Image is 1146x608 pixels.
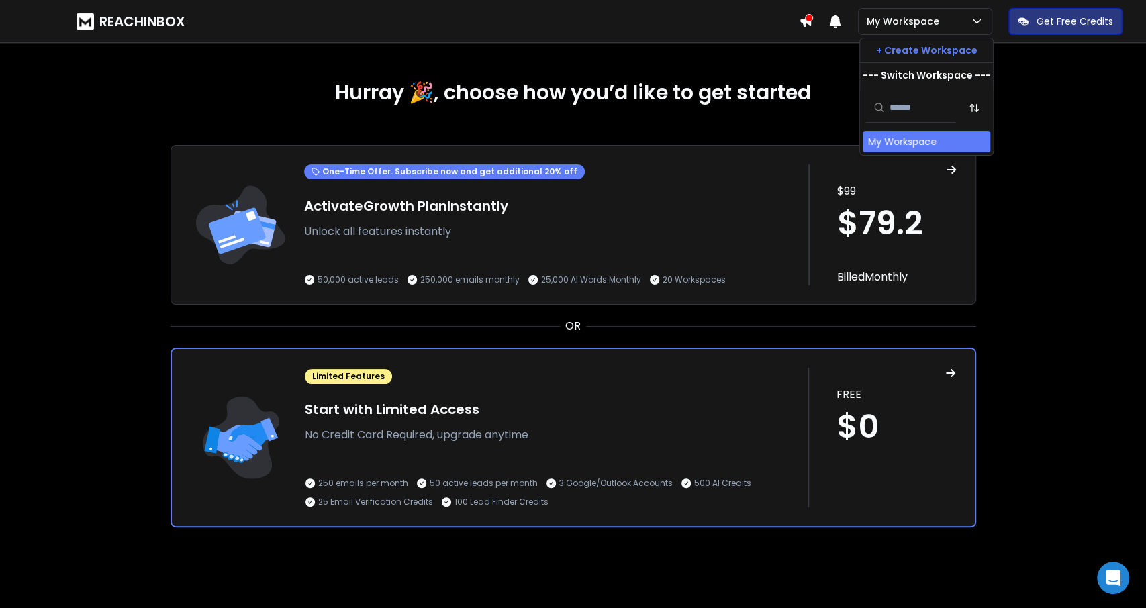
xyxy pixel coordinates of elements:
[430,478,538,489] p: 50 active leads per month
[190,164,291,285] img: trail
[876,44,977,57] p: + Create Workspace
[1037,15,1113,28] p: Get Free Credits
[304,197,796,215] h1: Activate Growth Plan Instantly
[318,478,408,489] p: 250 emails per month
[559,478,673,489] p: 3 Google/Outlook Accounts
[863,68,991,82] p: --- Switch Workspace ---
[77,13,94,30] img: logo
[191,368,291,507] img: trail
[694,478,751,489] p: 500 AI Credits
[304,164,585,179] div: One-Time Offer. Subscribe now and get additional 20% off
[318,274,399,285] p: 50,000 active leads
[305,400,795,419] h1: Start with Limited Access
[1008,8,1123,35] button: Get Free Credits
[420,274,520,285] p: 250,000 emails monthly
[837,269,956,285] p: Billed Monthly
[99,12,185,31] h1: REACHINBOX
[867,15,945,28] p: My Workspace
[837,207,956,240] h1: $ 79.2
[836,411,955,443] h1: $0
[837,183,956,199] p: $ 99
[305,369,392,384] div: Limited Features
[305,427,795,443] p: No Credit Card Required, upgrade anytime
[541,274,641,285] p: 25,000 AI Words Monthly
[1097,562,1129,594] div: Open Intercom Messenger
[663,274,726,285] p: 20 Workspaces
[455,497,548,507] p: 100 Lead Finder Credits
[318,497,433,507] p: 25 Email Verification Credits
[860,38,993,62] button: + Create Workspace
[304,223,796,240] p: Unlock all features instantly
[171,81,976,105] h1: Hurray 🎉, choose how you’d like to get started
[171,318,976,334] div: OR
[868,135,937,148] div: My Workspace
[836,387,955,403] p: FREE
[961,95,988,121] button: Sort by Sort A-Z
